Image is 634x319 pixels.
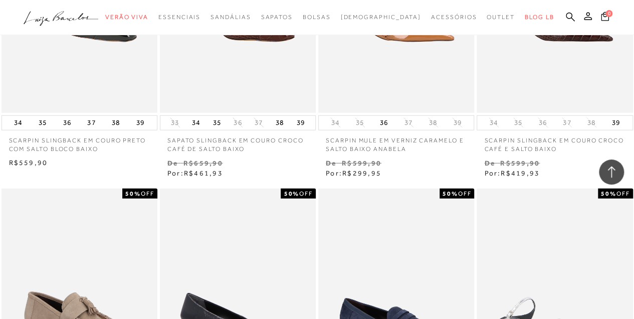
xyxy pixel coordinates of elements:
[158,14,200,21] span: Essenciais
[340,8,421,27] a: noSubCategoriesText
[525,14,554,21] span: BLOG LB
[501,169,540,177] span: R$419,93
[605,10,612,17] span: 0
[133,116,147,130] button: 39
[160,130,316,153] a: SAPATO SLINGBACK EM COURO CROCO CAFÉ DE SALTO BAIXO
[261,8,292,27] a: categoryNavScreenReaderText
[342,169,381,177] span: R$299,95
[426,118,440,127] button: 38
[484,169,540,177] span: Por:
[584,118,598,127] button: 38
[500,159,540,167] small: R$599,90
[189,116,203,130] button: 34
[326,159,336,167] small: De
[9,158,48,167] span: R$559,90
[340,14,421,21] span: [DEMOGRAPHIC_DATA]
[431,8,477,27] a: categoryNavScreenReaderText
[601,190,616,197] strong: 50%
[609,116,623,130] button: 39
[11,116,25,130] button: 34
[525,8,554,27] a: BLOG LB
[60,116,74,130] button: 36
[231,118,245,127] button: 36
[487,8,515,27] a: categoryNavScreenReaderText
[477,130,632,153] a: SCARPIN SLINGBACK EM COURO CROCO CAFÉ E SALTO BAIXO
[273,116,287,130] button: 38
[168,118,182,127] button: 33
[105,8,148,27] a: categoryNavScreenReaderText
[210,8,251,27] a: categoryNavScreenReaderText
[105,14,148,21] span: Verão Viva
[487,14,515,21] span: Outlet
[210,116,224,130] button: 35
[450,118,464,127] button: 39
[303,8,331,27] a: categoryNavScreenReaderText
[184,169,223,177] span: R$461,93
[401,118,415,127] button: 37
[431,14,477,21] span: Acessórios
[443,190,458,197] strong: 50%
[303,14,331,21] span: Bolsas
[484,159,495,167] small: De
[560,118,574,127] button: 37
[252,118,266,127] button: 37
[284,190,299,197] strong: 50%
[2,130,157,153] a: SCARPIN SLINGBACK EM COURO PRETO COM SALTO BLOCO BAIXO
[377,116,391,130] button: 36
[125,190,141,197] strong: 50%
[141,190,154,197] span: OFF
[299,190,313,197] span: OFF
[158,8,200,27] a: categoryNavScreenReaderText
[487,118,501,127] button: 34
[326,169,381,177] span: Por:
[167,169,223,177] span: Por:
[318,130,474,153] a: SCARPIN MULE EM VERNIZ CARAMELO E SALTO BAIXO ANABELA
[294,116,308,130] button: 39
[616,190,630,197] span: OFF
[328,118,342,127] button: 34
[342,159,381,167] small: R$599,90
[109,116,123,130] button: 38
[536,118,550,127] button: 36
[36,116,50,130] button: 35
[84,116,98,130] button: 37
[353,118,367,127] button: 35
[210,14,251,21] span: Sandálias
[458,190,471,197] span: OFF
[167,159,178,167] small: De
[183,159,223,167] small: R$659,90
[598,11,612,25] button: 0
[261,14,292,21] span: Sapatos
[511,118,525,127] button: 35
